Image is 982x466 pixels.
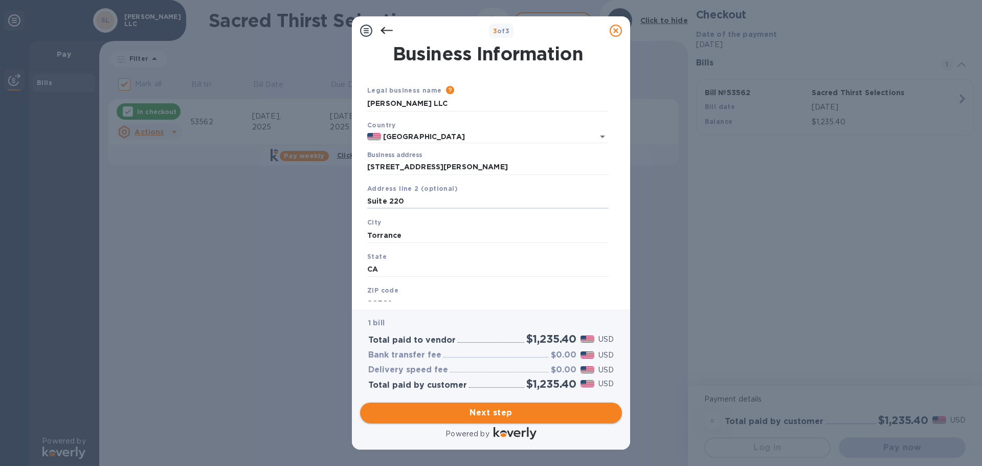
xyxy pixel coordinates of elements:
[367,286,398,294] b: ZIP code
[551,350,576,360] h3: $0.00
[493,27,510,35] b: of 3
[367,218,382,226] b: City
[368,336,456,345] h3: Total paid to vendor
[581,366,594,373] img: USD
[581,380,594,387] img: USD
[367,228,609,243] input: Enter city
[598,350,614,361] p: USD
[526,378,576,390] h2: $1,235.40
[595,129,610,144] button: Open
[493,27,497,35] span: 3
[368,381,467,390] h3: Total paid by customer
[598,379,614,389] p: USD
[367,185,458,192] b: Address line 2 (optional)
[367,253,387,260] b: State
[365,43,611,64] h1: Business Information
[367,194,609,209] input: Enter address line 2
[551,365,576,375] h3: $0.00
[368,319,385,327] b: 1 bill
[581,351,594,359] img: USD
[367,262,609,277] input: Enter state
[360,403,622,423] button: Next step
[368,407,614,419] span: Next step
[367,96,609,112] input: Enter legal business name
[367,152,422,159] label: Business address
[381,130,580,143] input: Select country
[367,133,381,140] img: US
[581,336,594,343] img: USD
[526,332,576,345] h2: $1,235.40
[598,334,614,345] p: USD
[494,427,537,439] img: Logo
[368,350,441,360] h3: Bank transfer fee
[367,121,396,129] b: Country
[367,160,609,175] input: Enter address
[367,86,442,94] b: Legal business name
[598,365,614,375] p: USD
[367,296,609,311] input: Enter ZIP code
[368,365,448,375] h3: Delivery speed fee
[445,429,489,439] p: Powered by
